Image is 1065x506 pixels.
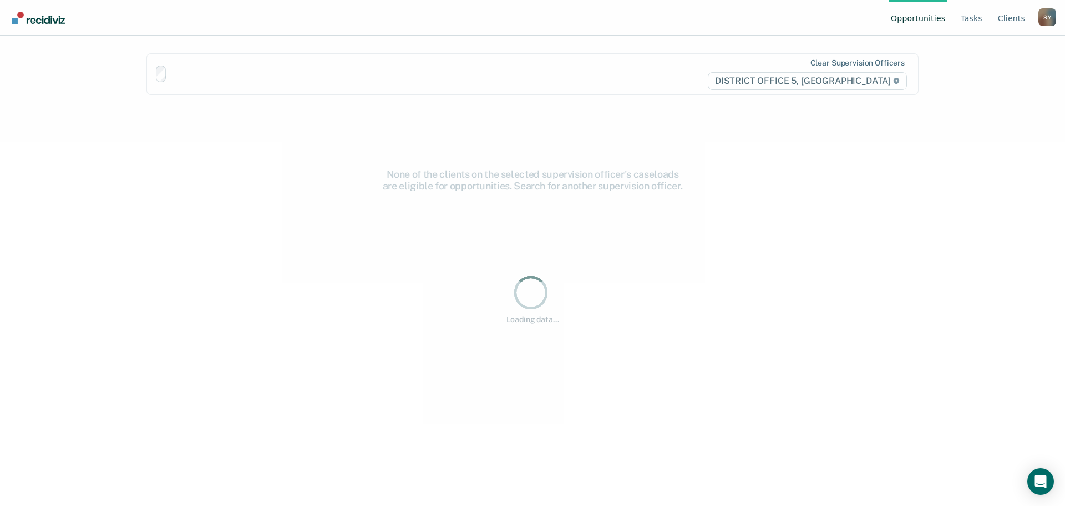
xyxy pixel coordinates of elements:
[708,72,907,90] span: DISTRICT OFFICE 5, [GEOGRAPHIC_DATA]
[810,58,905,68] div: Clear supervision officers
[506,315,559,324] div: Loading data...
[12,12,65,24] img: Recidiviz
[1038,8,1056,26] div: S Y
[1027,468,1054,495] div: Open Intercom Messenger
[1038,8,1056,26] button: Profile dropdown button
